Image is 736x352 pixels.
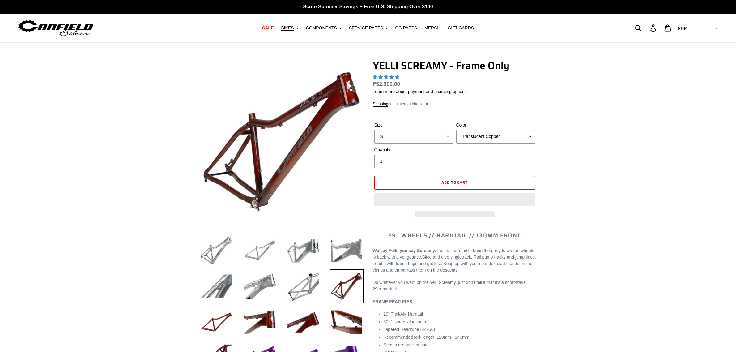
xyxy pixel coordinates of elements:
[384,335,470,340] span: Recommended fork length: 120mm - 140mm
[384,311,423,316] span: 29” Trail/AM Hardtail
[243,234,277,268] img: Load image into Gallery viewer, YELLI SCREAMY - Frame Only
[373,299,412,304] b: FRAME FEATURES
[373,247,537,273] p: Slice and dice singletrack. Rail pump tracks and jump lines. Load it with frame bags and get lost...
[278,24,301,32] button: BIKES
[441,179,468,185] span: Add to cart
[373,75,401,79] span: 5.00 stars
[346,24,391,32] button: SERVICE PARTS
[384,342,428,347] span: Stealth dropper routing
[638,21,654,35] input: Search
[200,234,234,268] img: Load image into Gallery viewer, YELLI SCREAMY - Frame Only
[388,231,521,240] span: 29" WHEELS // HARDTAIL // 130MM FRONT
[373,81,400,87] span: ₱52,900.00
[262,25,274,31] span: SALE
[395,25,417,31] span: GG PARTS
[392,24,420,32] a: GG PARTS
[330,305,364,339] img: Load image into Gallery viewer, YELLI SCREAMY - Frame Only
[243,305,277,339] img: Load image into Gallery viewer, YELLI SCREAMY - Frame Only
[384,327,435,332] span: Tapered Headtube (44x56)
[243,269,277,303] img: Load image into Gallery viewer, YELLI SCREAMY - Frame Only
[373,280,527,291] span: Do whatever you want on the Yelli Screamy, just don’t tell it that it’s a short-travel 29er hardt...
[374,147,453,153] label: Quantity
[456,122,535,128] label: Color
[17,18,94,38] img: Canfield Bikes
[303,24,345,32] button: COMPONENTS
[373,101,537,107] div: calculated at checkout.
[421,24,443,32] a: MERCH
[201,61,362,222] img: YELLI SCREAMY - Frame Only
[259,24,277,32] a: SALE
[200,305,234,339] img: Load image into Gallery viewer, YELLI SCREAMY - Frame Only
[373,248,436,253] b: We say Yelli, you say Screamy.
[373,89,467,94] a: Learn more about payment and financing options
[373,248,534,260] span: The first hardtail to bring the party to wagon wheels is back with a vengeance.
[349,25,383,31] span: SERVICE PARTS
[448,25,474,31] span: GIFT CARDS
[306,25,337,31] span: COMPONENTS
[424,25,440,31] span: MERCH
[286,269,320,303] img: Load image into Gallery viewer, YELLI SCREAMY - Frame Only
[330,234,364,268] img: Load image into Gallery viewer, YELLI SCREAMY - Frame Only
[445,24,477,32] a: GIFT CARDS
[286,234,320,268] img: Load image into Gallery viewer, YELLI SCREAMY - Frame Only
[330,269,364,303] img: Load image into Gallery viewer, YELLI SCREAMY - Frame Only
[373,101,389,107] a: Shipping
[384,319,426,324] span: 6061-series aluminum
[374,176,535,190] button: Add to cart
[373,60,537,71] h1: YELLI SCREAMY - Frame Only
[286,305,320,339] img: Load image into Gallery viewer, YELLI SCREAMY - Frame Only
[200,269,234,303] img: Load image into Gallery viewer, YELLI SCREAMY - Frame Only
[281,25,294,31] span: BIKES
[374,122,453,128] label: Size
